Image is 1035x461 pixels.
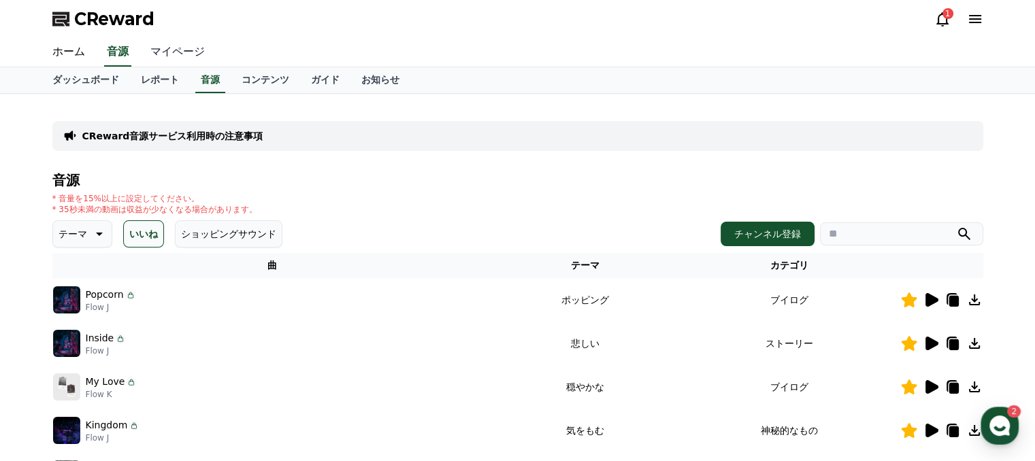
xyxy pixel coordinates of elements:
[4,348,90,382] a: Home
[104,38,131,67] a: 音源
[52,253,493,278] th: 曲
[86,331,114,345] p: Inside
[678,365,900,409] td: ブイログ
[86,389,137,400] p: Flow K
[201,369,235,379] span: Settings
[493,365,678,409] td: 穏やかな
[86,288,124,302] p: Popcorn
[493,322,678,365] td: 悲しい
[52,193,257,204] p: * 音量を15%以上に設定してください。
[493,278,678,322] td: ポッピング
[35,369,59,379] span: Home
[82,129,263,143] a: CReward音源サービス利用時の注意事項
[42,38,96,67] a: ホーム
[90,348,176,382] a: 2Messages
[195,67,225,93] a: 音源
[113,369,153,380] span: Messages
[53,417,80,444] img: music
[86,375,125,389] p: My Love
[130,67,190,93] a: レポート
[934,11,951,27] a: 1
[52,8,154,30] a: CReward
[139,38,216,67] a: マイページ
[86,302,136,313] p: Flow J
[123,220,164,247] button: いいね
[86,432,140,443] p: Flow J
[175,220,282,247] button: ショッピングサウンド
[493,253,678,278] th: テーマ
[678,253,900,278] th: カテゴリ
[86,345,127,356] p: Flow J
[493,409,678,452] td: 気をもむ
[53,330,80,357] img: music
[300,67,350,93] a: ガイド
[350,67,410,93] a: お知らせ
[52,204,257,215] p: * 35秒未満の動画は収益が少なくなる場合があります。
[52,220,112,247] button: テーマ
[138,347,143,358] span: 2
[678,278,900,322] td: ブイログ
[678,409,900,452] td: 神秘的なもの
[721,222,815,246] button: チャンネル登録
[59,224,87,243] p: テーマ
[86,418,128,432] p: Kingdom
[176,348,261,382] a: Settings
[42,67,130,93] a: ダッシュボード
[678,322,900,365] td: ストーリー
[52,173,983,188] h4: 音源
[53,286,80,313] img: music
[74,8,154,30] span: CReward
[231,67,300,93] a: コンテンツ
[53,373,80,400] img: music
[942,8,953,19] div: 1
